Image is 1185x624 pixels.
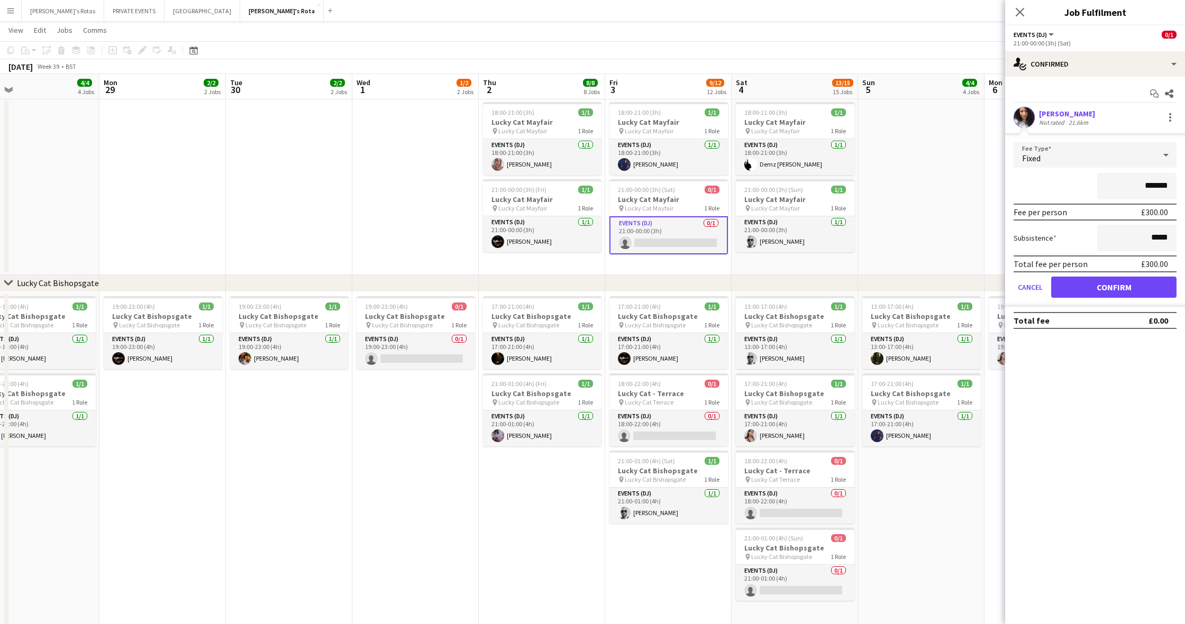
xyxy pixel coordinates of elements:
[878,321,938,329] span: Lucky Cat Bishopsgate
[609,102,728,175] app-job-card: 18:00-21:00 (3h)1/1Lucky Cat Mayfair Lucky Cat Mayfair1 RoleEvents (DJ)1/118:00-21:00 (3h)[PERSON...
[483,179,601,252] app-job-card: 21:00-00:00 (3h) (Fri)1/1Lucky Cat Mayfair Lucky Cat Mayfair1 RoleEvents (DJ)1/121:00-00:00 (3h)[...
[705,380,719,388] span: 0/1
[481,84,496,96] span: 2
[862,410,981,446] app-card-role: Events (DJ)1/117:00-21:00 (4h)[PERSON_NAME]
[483,373,601,446] app-job-card: 21:00-01:00 (4h) (Fri)1/1Lucky Cat Bishopsgate Lucky Cat Bishopsgate1 RoleEvents (DJ)1/121:00-01:...
[736,451,854,524] app-job-card: 18:00-22:00 (4h)0/1Lucky Cat - Terrace Lucky Cat Terrace1 RoleEvents (DJ)0/118:00-22:00 (4h)
[198,321,214,329] span: 1 Role
[483,78,496,87] span: Thu
[77,79,92,87] span: 4/4
[609,373,728,446] div: 18:00-22:00 (4h)0/1Lucky Cat - Terrace Lucky Cat Terrace1 RoleEvents (DJ)0/118:00-22:00 (4h)
[705,457,719,465] span: 1/1
[325,321,340,329] span: 1 Role
[989,333,1107,369] app-card-role: Events (DJ)1/119:00-23:00 (4h)[PERSON_NAME]
[736,565,854,601] app-card-role: Events (DJ)0/121:00-01:00 (4h)
[744,380,787,388] span: 17:00-21:00 (4h)
[871,302,914,310] span: 13:00-17:00 (4h)
[736,179,854,252] div: 21:00-00:00 (3h) (Sun)1/1Lucky Cat Mayfair Lucky Cat Mayfair1 RoleEvents (DJ)1/121:00-00:00 (3h)[...
[483,102,601,175] div: 18:00-21:00 (3h)1/1Lucky Cat Mayfair Lucky Cat Mayfair1 RoleEvents (DJ)1/118:00-21:00 (3h)[PERSON...
[165,1,240,21] button: [GEOGRAPHIC_DATA]
[744,302,787,310] span: 13:00-17:00 (4h)
[618,302,661,310] span: 17:00-21:00 (4h)
[751,321,812,329] span: Lucky Cat Bishopsgate
[608,84,618,96] span: 3
[199,302,214,310] span: 1/1
[8,25,23,35] span: View
[331,88,347,96] div: 2 Jobs
[736,333,854,369] app-card-role: Events (DJ)1/113:00-17:00 (4h)[PERSON_NAME]
[736,216,854,252] app-card-role: Events (DJ)1/121:00-00:00 (3h)[PERSON_NAME]
[831,534,846,542] span: 0/1
[744,108,787,116] span: 18:00-21:00 (3h)
[957,321,972,329] span: 1 Role
[744,457,787,465] span: 18:00-22:00 (4h)
[230,296,349,369] app-job-card: 19:00-23:00 (4h)1/1Lucky Cat Bishopsgate Lucky Cat Bishopsgate1 RoleEvents (DJ)1/119:00-23:00 (4h...
[239,302,281,310] span: 19:00-23:00 (4h)
[1014,315,1050,326] div: Total fee
[578,380,593,388] span: 1/1
[1014,207,1067,217] div: Fee per person
[52,23,77,37] a: Jobs
[706,79,724,87] span: 9/12
[72,321,87,329] span: 1 Role
[372,321,433,329] span: Lucky Cat Bishopsgate
[498,127,547,135] span: Lucky Cat Mayfair
[1051,277,1177,298] button: Confirm
[22,1,104,21] button: [PERSON_NAME]'s Rotas
[704,475,719,483] span: 1 Role
[734,84,748,96] span: 4
[705,186,719,194] span: 0/1
[583,79,598,87] span: 8/8
[1039,118,1066,126] div: Not rated
[831,127,846,135] span: 1 Role
[704,398,719,406] span: 1 Role
[584,88,600,96] div: 8 Jobs
[8,61,33,72] div: [DATE]
[483,195,601,204] h3: Lucky Cat Mayfair
[707,88,726,96] div: 12 Jobs
[704,204,719,212] span: 1 Role
[997,302,1040,310] span: 19:00-23:00 (4h)
[831,302,846,310] span: 1/1
[609,451,728,524] app-job-card: 21:00-01:00 (4h) (Sat)1/1Lucky Cat Bishopsgate Lucky Cat Bishopsgate1 RoleEvents (DJ)1/121:00-01:...
[831,475,846,483] span: 1 Role
[1066,118,1090,126] div: 21.6km
[736,296,854,369] app-job-card: 13:00-17:00 (4h)1/1Lucky Cat Bishopsgate Lucky Cat Bishopsgate1 RoleEvents (DJ)1/113:00-17:00 (4h...
[491,380,546,388] span: 21:00-01:00 (4h) (Fri)
[736,102,854,175] div: 18:00-21:00 (3h)1/1Lucky Cat Mayfair Lucky Cat Mayfair1 RoleEvents (DJ)1/118:00-21:00 (3h)Demz [P...
[104,296,222,369] app-job-card: 19:00-23:00 (4h)1/1Lucky Cat Bishopsgate Lucky Cat Bishopsgate1 RoleEvents (DJ)1/119:00-23:00 (4h...
[483,410,601,446] app-card-role: Events (DJ)1/121:00-01:00 (4h)[PERSON_NAME]
[609,78,618,87] span: Fri
[704,127,719,135] span: 1 Role
[457,88,473,96] div: 2 Jobs
[483,333,601,369] app-card-role: Events (DJ)1/117:00-21:00 (4h)[PERSON_NAME]
[987,84,1002,96] span: 6
[483,296,601,369] app-job-card: 17:00-21:00 (4h)1/1Lucky Cat Bishopsgate Lucky Cat Bishopsgate1 RoleEvents (DJ)1/117:00-21:00 (4h...
[744,534,803,542] span: 21:00-01:00 (4h) (Sun)
[871,380,914,388] span: 17:00-21:00 (4h)
[491,186,546,194] span: 21:00-00:00 (3h) (Fri)
[751,475,800,483] span: Lucky Cat Terrace
[609,117,728,127] h3: Lucky Cat Mayfair
[625,127,673,135] span: Lucky Cat Mayfair
[736,117,854,127] h3: Lucky Cat Mayfair
[230,311,349,321] h3: Lucky Cat Bishopsgate
[744,186,803,194] span: 21:00-00:00 (3h) (Sun)
[609,410,728,446] app-card-role: Events (DJ)0/118:00-22:00 (4h)
[229,84,242,96] span: 30
[1005,51,1185,77] div: Confirmed
[72,380,87,388] span: 1/1
[578,204,593,212] span: 1 Role
[451,321,467,329] span: 1 Role
[104,311,222,321] h3: Lucky Cat Bishopsgate
[1004,321,1065,329] span: Lucky Cat Bishopsgate
[483,117,601,127] h3: Lucky Cat Mayfair
[483,139,601,175] app-card-role: Events (DJ)1/118:00-21:00 (3h)[PERSON_NAME]
[831,380,846,388] span: 1/1
[736,373,854,446] app-job-card: 17:00-21:00 (4h)1/1Lucky Cat Bishopsgate Lucky Cat Bishopsgate1 RoleEvents (DJ)1/117:00-21:00 (4h...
